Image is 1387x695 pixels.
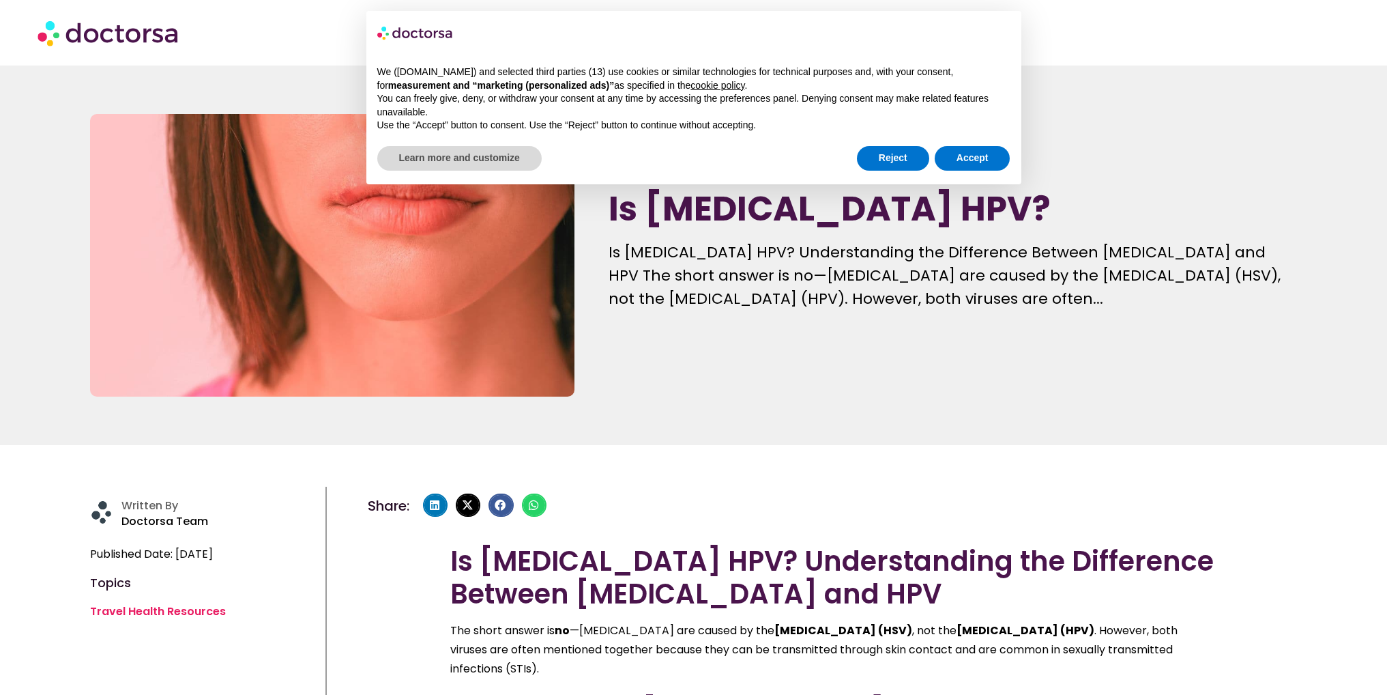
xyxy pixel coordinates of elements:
[609,241,1297,311] p: Is [MEDICAL_DATA] HPV? Understanding the Difference Between [MEDICAL_DATA] and HPV The short answ...
[690,80,744,91] a: cookie policy
[377,22,454,44] img: logo
[90,604,226,619] a: Travel Health Resources
[377,146,542,171] button: Learn more and customize
[377,119,1010,132] p: Use the “Accept” button to consent. Use the “Reject” button to continue without accepting.
[121,512,318,531] p: Doctorsa Team
[774,623,912,638] strong: [MEDICAL_DATA] (HSV)
[423,494,448,517] div: Share on linkedin
[90,545,213,564] span: Published Date: [DATE]
[522,494,546,517] div: Share on whatsapp
[121,499,318,512] h4: Written By
[488,494,513,517] div: Share on facebook
[609,190,1297,227] h1: Is [MEDICAL_DATA] HPV?
[377,92,1010,119] p: You can freely give, deny, or withdraw your consent at any time by accessing the preferences pane...
[90,578,319,588] h4: Topics
[388,80,614,91] strong: measurement and “marketing (personalized ads)”
[450,621,1214,679] p: The short answer is —[MEDICAL_DATA] are caused by the , not the . However, both viruses are often...
[450,545,1214,610] h2: Is [MEDICAL_DATA] HPV? Understanding the Difference Between [MEDICAL_DATA] and HPV
[368,499,409,513] h4: Share:
[857,146,929,171] button: Reject
[377,66,1010,92] p: We ([DOMAIN_NAME]) and selected third parties (13) use cookies or similar technologies for techni...
[957,623,1094,638] strong: [MEDICAL_DATA] (HPV)
[555,623,570,638] strong: no
[935,146,1010,171] button: Accept
[456,494,480,517] div: Share on x-twitter
[90,114,574,397] img: is cold sore hpv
